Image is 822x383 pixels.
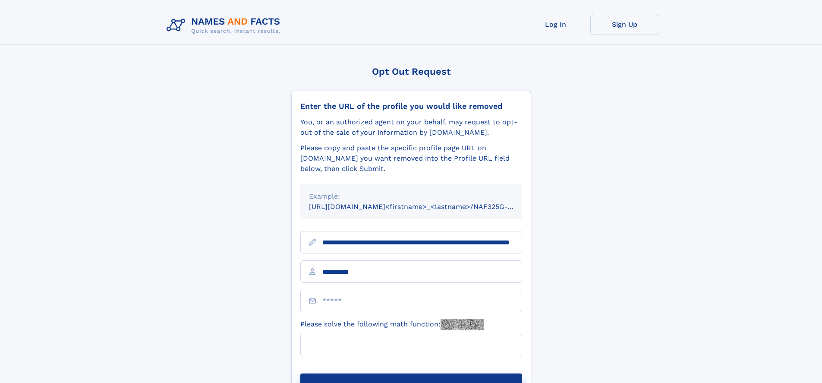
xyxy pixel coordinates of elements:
[291,66,531,77] div: Opt Out Request
[521,14,590,35] a: Log In
[300,319,484,330] label: Please solve the following math function:
[309,191,513,202] div: Example:
[300,117,522,138] div: You, or an authorized agent on your behalf, may request to opt-out of the sale of your informatio...
[300,101,522,111] div: Enter the URL of the profile you would like removed
[300,143,522,174] div: Please copy and paste the specific profile page URL on [DOMAIN_NAME] you want removed into the Pr...
[590,14,659,35] a: Sign Up
[163,14,287,37] img: Logo Names and Facts
[309,203,539,211] small: [URL][DOMAIN_NAME]<firstname>_<lastname>/NAF325G-xxxxxxxx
